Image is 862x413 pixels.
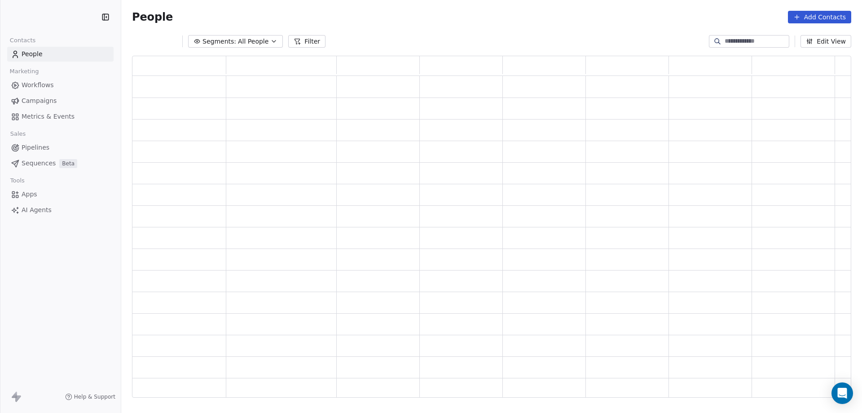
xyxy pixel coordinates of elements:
[22,112,75,121] span: Metrics & Events
[22,205,52,215] span: AI Agents
[7,203,114,218] a: AI Agents
[7,140,114,155] a: Pipelines
[22,159,56,168] span: Sequences
[7,156,114,171] a: SequencesBeta
[7,47,114,62] a: People
[788,11,851,23] button: Add Contacts
[22,190,37,199] span: Apps
[6,174,28,187] span: Tools
[22,143,49,152] span: Pipelines
[7,78,114,93] a: Workflows
[22,49,43,59] span: People
[7,93,114,108] a: Campaigns
[831,382,853,404] div: Open Intercom Messenger
[59,159,77,168] span: Beta
[6,34,40,47] span: Contacts
[238,37,268,46] span: All People
[22,96,57,106] span: Campaigns
[7,187,114,202] a: Apps
[6,127,30,141] span: Sales
[22,80,54,90] span: Workflows
[7,109,114,124] a: Metrics & Events
[132,10,173,24] span: People
[288,35,325,48] button: Filter
[65,393,115,400] a: Help & Support
[74,393,115,400] span: Help & Support
[6,65,43,78] span: Marketing
[202,37,236,46] span: Segments:
[800,35,851,48] button: Edit View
